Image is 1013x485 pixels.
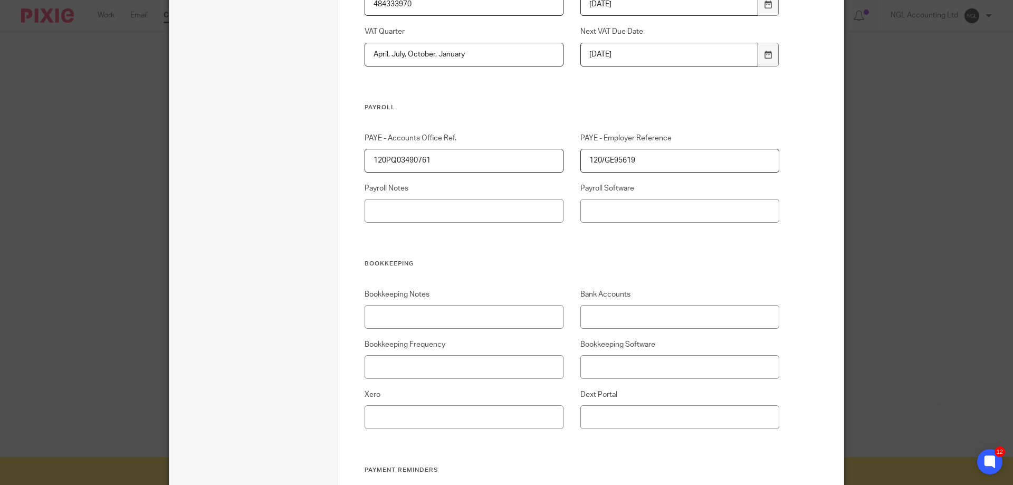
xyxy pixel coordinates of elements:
[580,133,780,144] label: PAYE - Employer Reference
[580,26,780,37] label: Next VAT Due Date
[580,339,780,350] label: Bookkeeping Software
[995,446,1005,457] div: 12
[580,183,780,194] label: Payroll Software
[365,260,780,268] h3: Bookkeeping
[580,289,780,300] label: Bank Accounts
[580,43,759,66] input: YYYY-MM-DD
[365,289,564,300] label: Bookkeeping Notes
[365,466,780,474] h3: Payment reminders
[365,389,564,400] label: Xero
[580,389,780,400] label: Dext Portal
[365,133,564,144] label: PAYE - Accounts Office Ref.
[365,103,780,112] h3: Payroll
[365,183,564,194] label: Payroll Notes
[365,339,564,350] label: Bookkeeping Frequency
[365,26,564,37] label: VAT Quarter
